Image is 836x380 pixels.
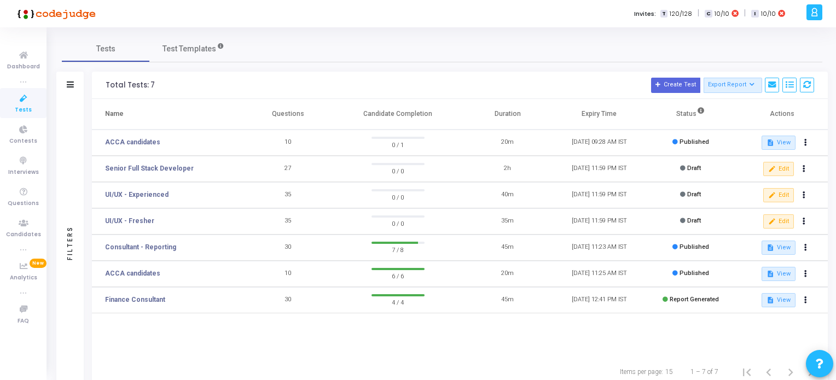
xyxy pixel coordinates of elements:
span: Draft [687,191,701,198]
td: 45m [462,235,553,261]
th: Actions [736,99,828,130]
span: 7 / 8 [371,244,425,255]
td: 10 [242,130,334,156]
mat-icon: description [767,270,774,278]
a: UI/UX - Experienced [105,190,169,200]
mat-icon: description [767,296,774,304]
mat-icon: description [767,244,774,252]
span: I [751,10,758,18]
td: 20m [462,261,553,287]
span: 0 / 0 [371,165,425,176]
th: Name [92,99,242,130]
td: [DATE] 12:41 PM IST [554,287,645,313]
td: 45m [462,287,553,313]
span: 10/10 [761,9,776,19]
td: [DATE] 11:25 AM IST [554,261,645,287]
span: Draft [687,165,701,172]
td: [DATE] 11:59 PM IST [554,208,645,235]
span: | [698,8,699,19]
a: ACCA candidates [105,268,160,278]
th: Expiry Time [554,99,645,130]
span: 4 / 4 [371,296,425,307]
td: [DATE] 11:59 PM IST [554,156,645,182]
button: Create Test [651,78,700,93]
mat-icon: description [767,139,774,147]
td: 40m [462,182,553,208]
td: 35m [462,208,553,235]
td: [DATE] 11:23 AM IST [554,235,645,261]
span: Interviews [8,168,39,177]
td: 35 [242,208,334,235]
span: 120/128 [670,9,692,19]
span: Dashboard [7,62,40,72]
span: 10/10 [715,9,729,19]
a: ACCA candidates [105,137,160,147]
span: 6 / 6 [371,270,425,281]
a: Senior Full Stack Developer [105,163,194,173]
button: View [762,241,795,255]
span: 0 / 0 [371,191,425,202]
div: Items per page: [620,367,663,377]
span: C [705,10,712,18]
td: [DATE] 11:59 PM IST [554,182,645,208]
span: Published [680,270,709,277]
button: View [762,136,795,150]
span: Candidates [6,230,41,239]
img: logo [14,3,96,25]
th: Candidate Completion [334,99,462,130]
a: Finance Consultant [105,295,165,305]
span: 0 / 0 [371,218,425,229]
td: 20m [462,130,553,156]
td: 10 [242,261,334,287]
td: 2h [462,156,553,182]
div: 1 – 7 of 7 [690,367,718,377]
button: View [762,267,795,281]
th: Status [645,99,736,130]
span: Tests [15,106,32,115]
div: 15 [665,367,673,377]
button: Edit [763,214,793,229]
td: 30 [242,287,334,313]
span: | [744,8,746,19]
td: 27 [242,156,334,182]
span: T [660,10,667,18]
td: 30 [242,235,334,261]
span: Contests [9,137,37,146]
th: Duration [462,99,553,130]
span: 0 / 1 [371,139,425,150]
a: Consultant - Reporting [105,242,176,252]
label: Invites: [634,9,656,19]
span: Analytics [10,273,37,283]
div: Total Tests: 7 [106,81,155,90]
span: Report Generated [670,296,719,303]
td: [DATE] 09:28 AM IST [554,130,645,156]
mat-icon: edit [768,165,776,173]
span: Questions [8,199,39,208]
span: Tests [96,43,115,55]
th: Questions [242,99,334,130]
button: View [762,293,795,307]
span: Test Templates [162,43,216,55]
a: UI/UX - Fresher [105,216,154,226]
span: New [30,259,47,268]
button: Export Report [704,78,762,93]
span: Published [680,243,709,250]
button: Edit [763,162,793,176]
span: FAQ [18,317,29,326]
button: Edit [763,188,793,202]
mat-icon: edit [768,191,776,199]
span: Draft [687,217,701,224]
mat-icon: edit [768,218,776,225]
span: Published [680,138,709,145]
div: Filters [65,183,75,303]
td: 35 [242,182,334,208]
